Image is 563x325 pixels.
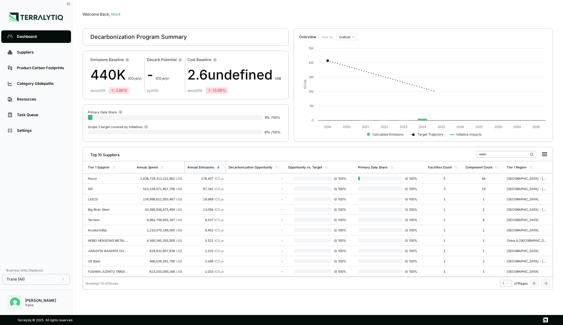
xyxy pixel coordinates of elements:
div: 1,210,070,168,000 [137,228,182,232]
div: - [229,259,283,263]
span: tCO e [215,177,224,180]
div: Resources [17,97,65,102]
span: 0 % [265,130,270,134]
div: Facilities Count [428,165,452,169]
div: Category Glidepaths [17,81,65,86]
div: Arcelormittal [88,228,128,232]
span: t CO e/yr [128,76,142,80]
text: 2028 [495,125,502,129]
div: 1 [428,228,461,232]
div: 2.6undefined [187,65,281,85]
span: 0 / 100 % [332,187,348,191]
div: Tier 1 Region [507,165,526,169]
div: Trane [25,303,56,307]
div: 134,996,611,093,487 [137,197,182,201]
div: - [229,208,283,211]
div: Top 10 Suppliers [85,150,119,157]
div: Decarb Potential [147,57,182,62]
sub: 2 [220,261,222,264]
div: Suppliers [17,50,65,55]
text: 2027 [475,125,483,129]
sub: 2 [220,209,222,212]
span: US$ [176,270,182,273]
div: 828,832,907,938 [137,249,182,253]
div: - [229,239,283,242]
div: [GEOGRAPHIC_DATA] [507,197,547,201]
text: 2025 [438,125,445,129]
div: - [229,228,283,232]
img: Nitin Shetty [10,297,20,307]
sub: 2 [220,271,222,274]
text: 2019 [324,125,331,129]
div: [GEOGRAPHIC_DATA] - [US_STATE] [507,208,547,211]
span: 0 / 100 % [403,249,418,253]
span: 0 / 100 % [403,270,418,273]
text: 2022 [381,125,388,129]
div: 1 [428,208,461,211]
div: China & [GEOGRAPHIC_DATA] [507,239,547,242]
text: 2024 [418,125,426,129]
div: Annual Spend [137,165,158,169]
div: [GEOGRAPHIC_DATA] - [US_STATE] [507,187,547,191]
span: US$ [176,197,182,201]
div: 13,056 [187,208,224,211]
span: 0 / 100 % [403,239,418,242]
div: 1 [428,218,461,222]
div: Product Carbon Footprints [17,65,65,70]
span: US$ [176,187,182,191]
div: Welcome Back, [83,12,553,17]
span: tCO e [215,249,224,253]
div: US Steel [88,259,128,263]
text: 2021 [362,125,369,129]
div: 2,233 [187,249,224,253]
div: since 2019 [90,89,105,92]
div: Business Units Displayed [3,266,70,274]
div: since 2019 [187,89,202,92]
sub: 2 [220,219,222,222]
div: 4,560,345,355,959 [137,239,182,242]
div: 1 [503,281,509,285]
div: 2 [428,259,461,263]
div: 2 [465,259,501,263]
div: - [229,187,283,191]
div: Primary Data Share [358,165,388,169]
span: US$ [176,177,182,180]
div: 48 [465,177,501,180]
div: 278,407 [187,177,224,180]
div: [GEOGRAPHIC_DATA] [507,270,547,273]
span: tCO e [215,197,224,201]
span: tCO e [215,208,224,211]
span: 0 / 100 % [332,228,348,232]
div: 523,339,071,867,796 [137,187,182,191]
span: 0 / 100 % [332,197,348,201]
span: US$ [176,208,182,211]
div: 5 [428,177,461,180]
span: tCO e [215,259,224,263]
div: 1 [428,249,461,253]
div: LEECO [88,197,128,201]
span: tCO e [215,218,224,222]
span: tCO e [215,270,224,273]
div: [GEOGRAPHIC_DATA] [507,218,547,222]
span: / 100 % [271,116,280,119]
text: 0 [312,118,313,122]
span: 3 % [265,116,270,119]
div: 19 [465,187,501,191]
text: 2M [309,90,313,93]
span: 0 / 100 % [403,259,418,263]
div: 13.5B % [208,88,226,93]
span: of 1 Pages [514,281,528,285]
div: Primary Data Share [88,110,123,114]
div: - [229,218,283,222]
span: 0 / 100 % [332,270,348,273]
div: 2,033 [187,270,224,273]
div: 1 [465,270,501,273]
span: tCO e [215,228,224,232]
span: 0 / 100 % [403,228,418,232]
div: Nucor [88,177,128,180]
span: Outlook [339,35,350,39]
div: 440K [90,65,142,85]
span: 0 / 100 % [403,218,418,222]
img: Logo [9,13,63,22]
label: View by [321,35,334,39]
